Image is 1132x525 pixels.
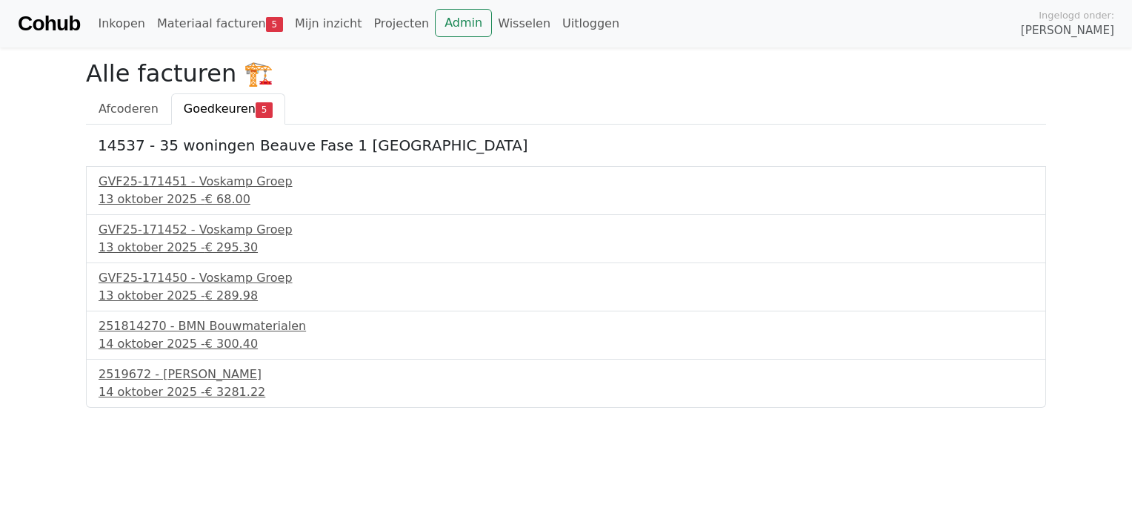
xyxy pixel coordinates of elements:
span: [PERSON_NAME] [1021,22,1114,39]
span: € 295.30 [205,240,258,254]
a: Mijn inzicht [289,9,368,39]
div: 251814270 - BMN Bouwmaterialen [99,317,1033,335]
a: Wisselen [492,9,556,39]
h5: 14537 - 35 woningen Beauve Fase 1 [GEOGRAPHIC_DATA] [98,136,1034,154]
a: Cohub [18,6,80,42]
div: 13 oktober 2025 - [99,191,1033,208]
a: 251814270 - BMN Bouwmaterialen14 oktober 2025 -€ 300.40 [99,317,1033,353]
a: Uitloggen [556,9,625,39]
a: GVF25-171451 - Voskamp Groep13 oktober 2025 -€ 68.00 [99,173,1033,208]
span: € 289.98 [205,288,258,303]
span: € 3281.22 [205,385,265,399]
div: 13 oktober 2025 - [99,239,1033,257]
span: Goedkeuren [184,102,256,116]
div: GVF25-171452 - Voskamp Groep [99,221,1033,239]
a: Materiaal facturen5 [151,9,289,39]
a: Admin [435,9,492,37]
span: Ingelogd onder: [1039,8,1114,22]
a: GVF25-171450 - Voskamp Groep13 oktober 2025 -€ 289.98 [99,269,1033,305]
a: Projecten [367,9,435,39]
a: 2519672 - [PERSON_NAME]14 oktober 2025 -€ 3281.22 [99,366,1033,401]
span: € 300.40 [205,337,258,351]
a: GVF25-171452 - Voskamp Groep13 oktober 2025 -€ 295.30 [99,221,1033,257]
a: Inkopen [92,9,150,39]
div: GVF25-171450 - Voskamp Groep [99,269,1033,287]
div: 2519672 - [PERSON_NAME] [99,366,1033,383]
a: Goedkeuren5 [171,93,285,125]
div: 14 oktober 2025 - [99,383,1033,401]
a: Afcoderen [86,93,171,125]
div: 13 oktober 2025 - [99,287,1033,305]
div: GVF25-171451 - Voskamp Groep [99,173,1033,191]
span: Afcoderen [99,102,159,116]
h2: Alle facturen 🏗️ [86,59,1046,87]
span: 5 [266,17,283,32]
span: € 68.00 [205,192,250,206]
div: 14 oktober 2025 - [99,335,1033,353]
span: 5 [256,102,273,117]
